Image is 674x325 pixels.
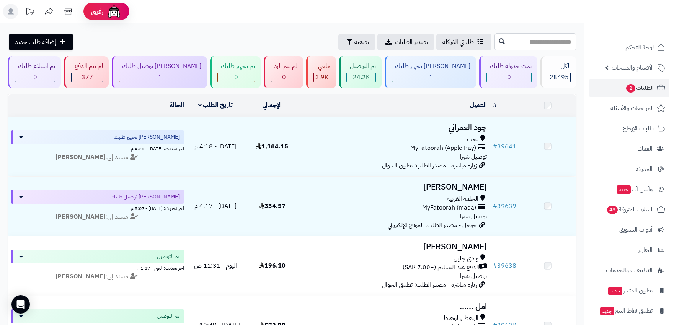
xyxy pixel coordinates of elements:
span: الدفع عند التسليم (+7.00 SAR) [403,263,479,272]
span: وآتس آب [616,184,653,195]
div: تم تجهيز طلبك [217,62,255,71]
span: جوجل - مصدر الطلب: الموقع الإلكتروني [388,221,477,230]
a: المراجعات والأسئلة [589,99,669,117]
div: تم التوصيل [346,62,375,71]
span: # [493,142,497,151]
span: زيارة مباشرة - مصدر الطلب: تطبيق الجوال [382,161,477,170]
span: توصيل شبرا [460,212,487,221]
div: 3880 [314,73,330,82]
span: 1,184.15 [256,142,288,151]
div: تم استلام طلبك [15,62,55,71]
a: أدوات التسويق [589,221,669,239]
span: توصيل شبرا [460,152,487,161]
span: تطبيق نقاط البيع [599,305,653,316]
span: 28495 [550,73,569,82]
div: مسند إلى: [5,153,190,162]
span: 1 [158,73,162,82]
span: تصفية [354,37,369,47]
span: 0 [234,73,238,82]
div: 377 [72,73,102,82]
a: [PERSON_NAME] تجهيز طلبك 1 [383,56,478,88]
a: العملاء [589,140,669,158]
span: زيارة مباشرة - مصدر الطلب: تطبيق الجوال [382,280,477,289]
span: 334.57 [259,201,286,211]
a: #39641 [493,142,516,151]
span: MyFatoorah (mada) [422,203,476,212]
a: طلبات الإرجاع [589,119,669,138]
span: جديد [617,185,631,194]
div: لم يتم الدفع [71,62,103,71]
span: [PERSON_NAME] توصيل طلبك [111,193,180,201]
a: ملغي 3.9K [305,56,338,88]
a: تم التوصيل 24.2K [338,56,383,88]
a: #39638 [493,261,516,270]
div: اخر تحديث: [DATE] - 5:07 م [11,204,184,212]
span: التقارير [638,245,653,255]
span: تصدير الطلبات [395,37,428,47]
div: 1 [119,73,201,82]
div: لم يتم الرد [271,62,297,71]
span: طلبات الإرجاع [623,123,654,134]
span: 0 [282,73,286,82]
a: لم يتم الدفع 377 [62,56,110,88]
a: الإجمالي [263,101,282,110]
strong: [PERSON_NAME] [55,272,105,281]
a: تمت جدولة طلبك 0 [478,56,539,88]
div: اخر تحديث: [DATE] - 4:28 م [11,144,184,152]
div: Open Intercom Messenger [11,295,30,314]
a: تطبيق نقاط البيعجديد [589,302,669,320]
span: # [493,201,497,211]
h3: امل ...... [304,302,486,311]
span: 2 [626,84,635,93]
a: الطلبات2 [589,79,669,97]
button: تصفية [338,34,375,50]
span: [DATE] - 4:17 م [194,201,237,211]
span: الحلقة الغربية [447,195,478,203]
span: 48 [607,206,618,214]
div: 0 [487,73,531,82]
span: المراجعات والأسئلة [610,103,654,114]
div: مسند إلى: [5,213,190,221]
span: العملاء [638,143,653,154]
span: التطبيقات والخدمات [606,265,653,276]
div: [PERSON_NAME] توصيل طلبك [119,62,201,71]
span: 3.9K [315,73,328,82]
span: 0 [33,73,37,82]
div: 24236 [347,73,375,82]
span: جديد [608,287,622,295]
span: الوهط والوهيط [443,314,478,323]
span: MyFatoorah (Apple Pay) [410,144,476,153]
span: رفيق [91,7,103,16]
a: تم استلام طلبك 0 [6,56,62,88]
span: تطبيق المتجر [607,285,653,296]
a: التقارير [589,241,669,259]
a: #39639 [493,201,516,211]
a: لم يتم الرد 0 [262,56,305,88]
div: 0 [15,73,55,82]
span: 196.10 [259,261,286,270]
a: التطبيقات والخدمات [589,261,669,279]
span: الأقسام والمنتجات [612,62,654,73]
span: توصيل شبرا [460,271,487,281]
div: مسند إلى: [5,272,190,281]
span: نخب [467,135,478,144]
span: الطلبات [625,83,654,93]
a: # [493,101,497,110]
a: طلباتي المُوكلة [436,34,491,50]
a: تحديثات المنصة [20,4,39,21]
a: تم تجهيز طلبك 0 [209,56,262,88]
a: لوحة التحكم [589,38,669,57]
a: [PERSON_NAME] توصيل طلبك 1 [110,56,209,88]
span: لوحة التحكم [625,42,654,53]
a: العميل [470,101,487,110]
a: المدونة [589,160,669,178]
h3: [PERSON_NAME] [304,183,486,192]
span: 24.2K [353,73,370,82]
a: إضافة طلب جديد [9,34,73,50]
div: [PERSON_NAME] تجهيز طلبك [392,62,470,71]
span: 1 [429,73,433,82]
img: ai-face.png [106,4,122,19]
a: الكل28495 [539,56,578,88]
div: 1 [392,73,470,82]
div: ملغي [313,62,330,71]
